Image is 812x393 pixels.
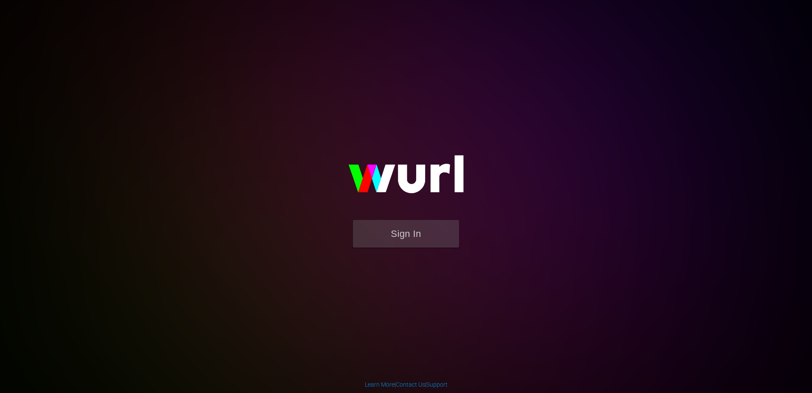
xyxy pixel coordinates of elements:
button: Sign In [353,220,459,248]
div: | | [365,380,448,389]
img: wurl-logo-on-black-223613ac3d8ba8fe6dc639794a292ebdb59501304c7dfd60c99c58986ef67473.svg [321,137,491,219]
a: Learn More [365,381,395,388]
a: Support [426,381,448,388]
a: Contact Us [396,381,425,388]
